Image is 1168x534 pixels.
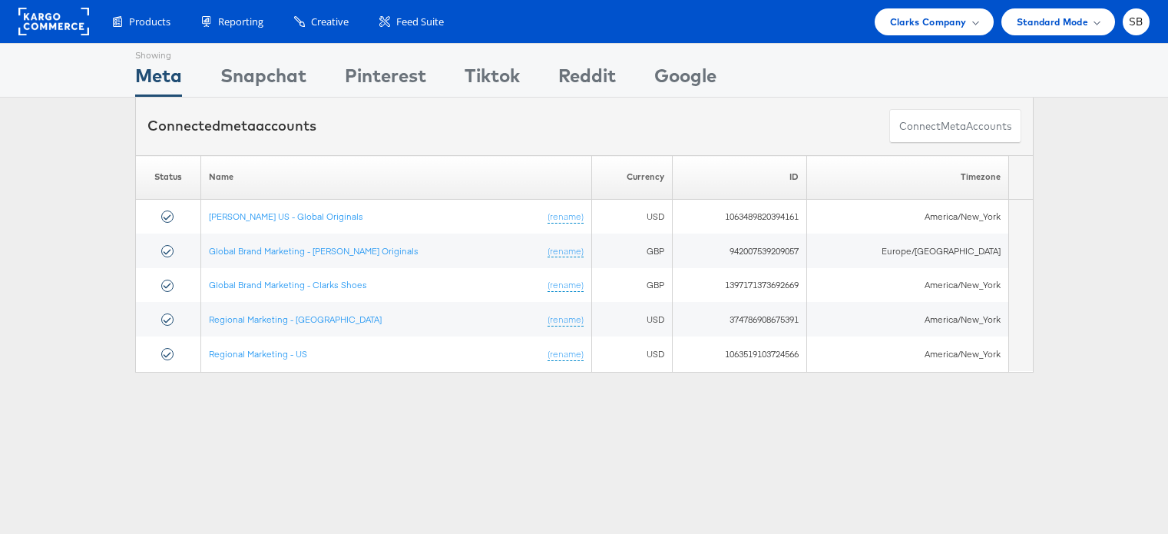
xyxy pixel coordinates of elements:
td: GBP [592,234,673,268]
td: 1063489820394161 [673,199,807,234]
td: USD [592,199,673,234]
a: (rename) [548,210,584,223]
td: America/New_York [806,268,1008,303]
span: Reporting [218,15,263,29]
a: (rename) [548,313,584,326]
th: Name [200,155,592,199]
a: Regional Marketing - [GEOGRAPHIC_DATA] [209,313,382,324]
div: Tiktok [465,62,520,97]
td: GBP [592,268,673,303]
div: Pinterest [345,62,426,97]
th: Timezone [806,155,1008,199]
div: Meta [135,62,182,97]
td: America/New_York [806,337,1008,371]
span: Feed Suite [396,15,444,29]
td: 1397171373692669 [673,268,807,303]
div: Reddit [558,62,616,97]
a: (rename) [548,244,584,257]
span: Creative [311,15,349,29]
td: USD [592,337,673,371]
td: 942007539209057 [673,234,807,268]
span: Products [129,15,170,29]
span: meta [220,117,256,134]
button: ConnectmetaAccounts [889,109,1021,144]
th: Status [135,155,200,199]
td: 1063519103724566 [673,337,807,371]
td: 374786908675391 [673,302,807,337]
a: Global Brand Marketing - Clarks Shoes [209,279,367,290]
td: America/New_York [806,199,1008,234]
th: ID [673,155,807,199]
td: Europe/[GEOGRAPHIC_DATA] [806,234,1008,268]
td: USD [592,302,673,337]
div: Google [654,62,716,97]
td: America/New_York [806,302,1008,337]
span: Clarks Company [890,14,967,30]
span: Standard Mode [1017,14,1088,30]
span: SB [1129,17,1143,27]
span: meta [941,119,966,134]
th: Currency [592,155,673,199]
a: Regional Marketing - US [209,347,307,359]
div: Snapchat [220,62,306,97]
div: Connected accounts [147,116,316,136]
a: (rename) [548,347,584,360]
div: Showing [135,44,182,62]
a: [PERSON_NAME] US - Global Originals [209,210,363,221]
a: Global Brand Marketing - [PERSON_NAME] Originals [209,244,419,256]
a: (rename) [548,279,584,292]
